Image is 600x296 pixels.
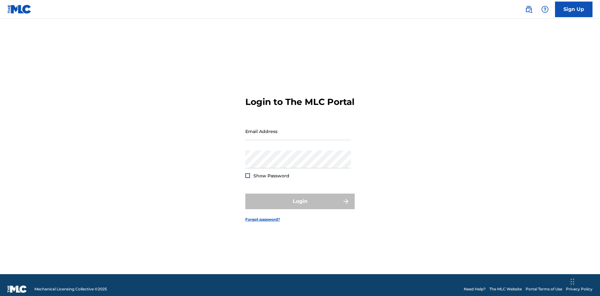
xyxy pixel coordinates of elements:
[464,286,486,292] a: Need Help?
[253,173,289,179] span: Show Password
[7,5,32,14] img: MLC Logo
[541,6,549,13] img: help
[555,2,592,17] a: Sign Up
[571,272,574,291] div: Drag
[245,96,354,107] h3: Login to The MLC Portal
[526,286,562,292] a: Portal Terms of Use
[525,6,532,13] img: search
[489,286,522,292] a: The MLC Website
[7,285,27,293] img: logo
[522,3,535,16] a: Public Search
[539,3,551,16] div: Help
[569,266,600,296] iframe: Chat Widget
[245,217,280,222] a: Forgot password?
[566,286,592,292] a: Privacy Policy
[34,286,107,292] span: Mechanical Licensing Collective © 2025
